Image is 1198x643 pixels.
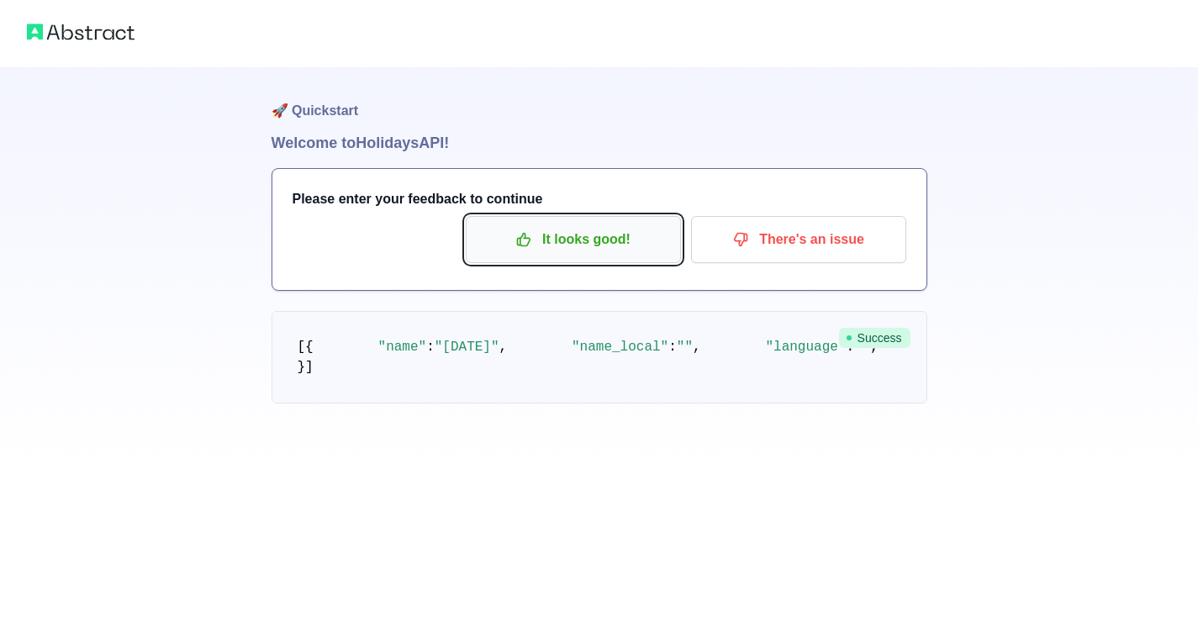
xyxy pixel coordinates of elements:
[693,340,701,355] span: ,
[691,216,906,263] button: There's an issue
[426,340,435,355] span: :
[572,340,668,355] span: "name_local"
[668,340,677,355] span: :
[298,340,306,355] span: [
[499,340,508,355] span: ,
[272,67,927,131] h1: 🚀 Quickstart
[435,340,499,355] span: "[DATE]"
[466,216,681,263] button: It looks good!
[478,225,668,254] p: It looks good!
[839,328,910,348] span: Success
[765,340,846,355] span: "language"
[293,189,906,209] h3: Please enter your feedback to continue
[704,225,894,254] p: There's an issue
[27,20,135,44] img: Abstract logo
[677,340,693,355] span: ""
[272,131,927,155] h1: Welcome to Holidays API!
[378,340,427,355] span: "name"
